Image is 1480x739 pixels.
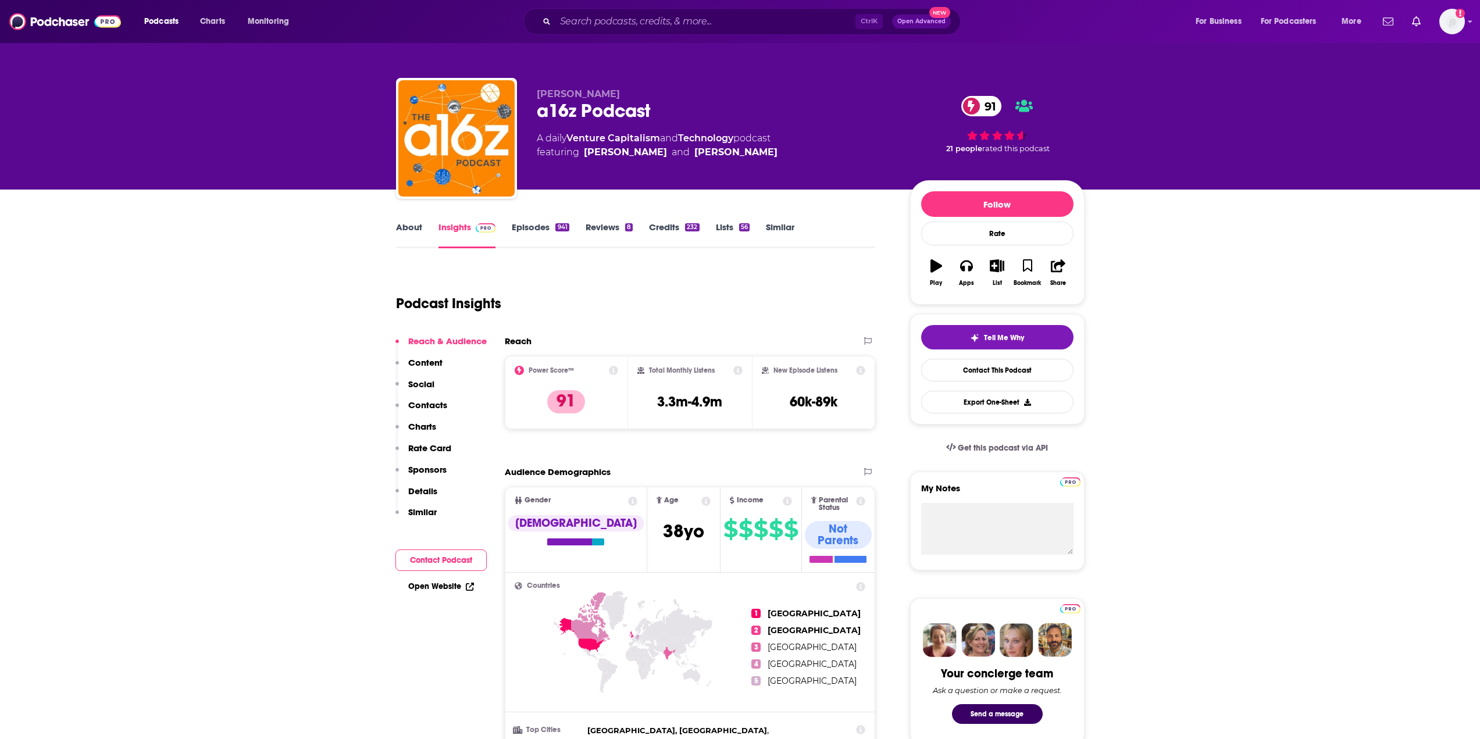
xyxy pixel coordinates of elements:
[396,222,422,248] a: About
[1439,9,1465,34] span: Logged in as gabrielle.gantz
[398,80,515,197] img: a16z Podcast
[768,676,857,686] span: [GEOGRAPHIC_DATA]
[408,485,437,497] p: Details
[897,19,946,24] span: Open Advanced
[805,521,872,549] div: Not Parents
[739,223,750,231] div: 56
[766,222,794,248] a: Similar
[921,359,1074,381] a: Contact This Podcast
[476,223,496,233] img: Podchaser Pro
[1456,9,1465,18] svg: Add a profile image
[751,609,761,618] span: 1
[625,223,633,231] div: 8
[685,223,699,231] div: 232
[1196,13,1242,30] span: For Business
[921,252,951,294] button: Play
[395,549,487,571] button: Contact Podcast
[910,88,1085,160] div: 91 21 peoplerated this podcast
[240,12,304,31] button: open menu
[768,659,857,669] span: [GEOGRAPHIC_DATA]
[951,252,982,294] button: Apps
[1060,604,1080,613] img: Podchaser Pro
[248,13,289,30] span: Monitoring
[408,335,487,347] p: Reach & Audience
[694,145,778,159] a: Sonal Chokshi
[547,390,585,413] p: 91
[408,399,447,410] p: Contacts
[959,280,974,287] div: Apps
[993,280,1002,287] div: List
[438,222,496,248] a: InsightsPodchaser Pro
[1060,476,1080,487] a: Pro website
[754,520,768,538] span: $
[672,145,690,159] span: and
[819,497,854,512] span: Parental Status
[921,325,1074,349] button: tell me why sparkleTell Me Why
[1439,9,1465,34] button: Show profile menu
[1253,12,1333,31] button: open menu
[982,144,1050,153] span: rated this podcast
[751,659,761,669] span: 4
[1378,12,1398,31] a: Show notifications dropdown
[768,625,861,636] span: [GEOGRAPHIC_DATA]
[768,608,861,619] span: [GEOGRAPHIC_DATA]
[716,222,750,248] a: Lists56
[408,379,434,390] p: Social
[525,497,551,504] span: Gender
[768,642,857,652] span: [GEOGRAPHIC_DATA]
[534,8,972,35] div: Search podcasts, credits, & more...
[395,442,451,464] button: Rate Card
[395,506,437,528] button: Similar
[584,145,667,159] a: Hanne Winarsky
[649,222,699,248] a: Credits232
[200,13,225,30] span: Charts
[9,10,121,33] img: Podchaser - Follow, Share and Rate Podcasts
[537,88,620,99] span: [PERSON_NAME]
[136,12,194,31] button: open menu
[1060,602,1080,613] a: Pro website
[961,96,1002,116] a: 91
[144,13,179,30] span: Podcasts
[408,357,443,368] p: Content
[970,333,979,342] img: tell me why sparkle
[1439,9,1465,34] img: User Profile
[961,623,995,657] img: Barbara Profile
[408,421,436,432] p: Charts
[396,295,501,312] h1: Podcast Insights
[192,12,232,31] a: Charts
[982,252,1012,294] button: List
[723,520,737,538] span: $
[555,223,569,231] div: 941
[790,393,837,410] h3: 60k-89k
[587,726,767,735] span: [GEOGRAPHIC_DATA], [GEOGRAPHIC_DATA]
[664,497,679,504] span: Age
[984,333,1024,342] span: Tell Me Why
[929,7,950,18] span: New
[660,133,678,144] span: and
[1050,280,1066,287] div: Share
[395,357,443,379] button: Content
[508,515,644,531] div: [DEMOGRAPHIC_DATA]
[921,191,1074,217] button: Follow
[408,442,451,454] p: Rate Card
[408,506,437,517] p: Similar
[1043,252,1073,294] button: Share
[921,391,1074,413] button: Export One-Sheet
[1261,13,1317,30] span: For Podcasters
[395,399,447,421] button: Contacts
[1407,12,1425,31] a: Show notifications dropdown
[751,642,761,652] span: 3
[1038,623,1072,657] img: Jon Profile
[529,366,574,374] h2: Power Score™
[537,131,778,159] div: A daily podcast
[555,12,855,31] input: Search podcasts, credits, & more...
[739,520,753,538] span: $
[958,443,1048,453] span: Get this podcast via API
[395,335,487,357] button: Reach & Audience
[512,222,569,248] a: Episodes941
[1342,13,1361,30] span: More
[663,520,704,542] span: 38 yo
[566,133,660,144] a: Venture Capitalism
[751,626,761,635] span: 2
